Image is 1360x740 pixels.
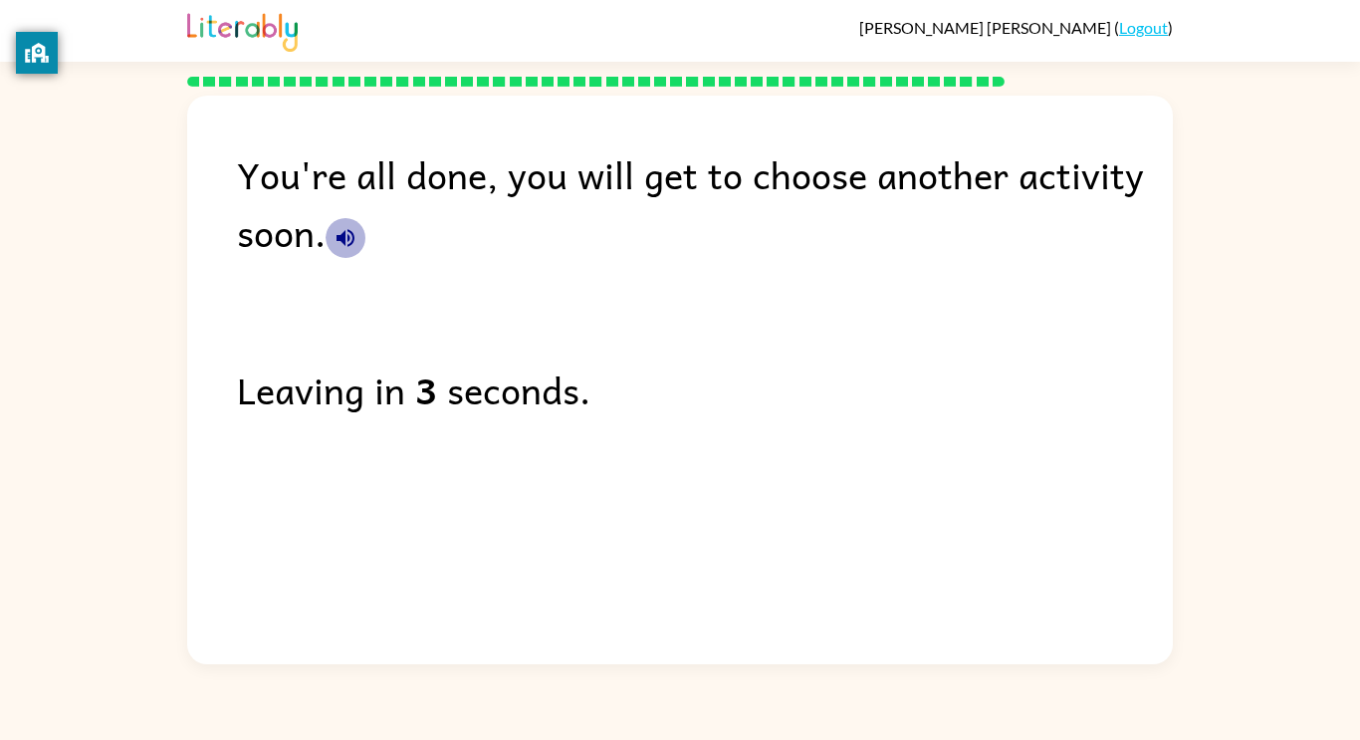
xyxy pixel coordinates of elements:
span: [PERSON_NAME] [PERSON_NAME] [859,18,1114,37]
a: Logout [1119,18,1168,37]
div: You're all done, you will get to choose another activity soon. [237,145,1173,261]
div: ( ) [859,18,1173,37]
img: Literably [187,8,298,52]
b: 3 [415,361,437,418]
button: privacy banner [16,32,58,74]
div: Leaving in seconds. [237,361,1173,418]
